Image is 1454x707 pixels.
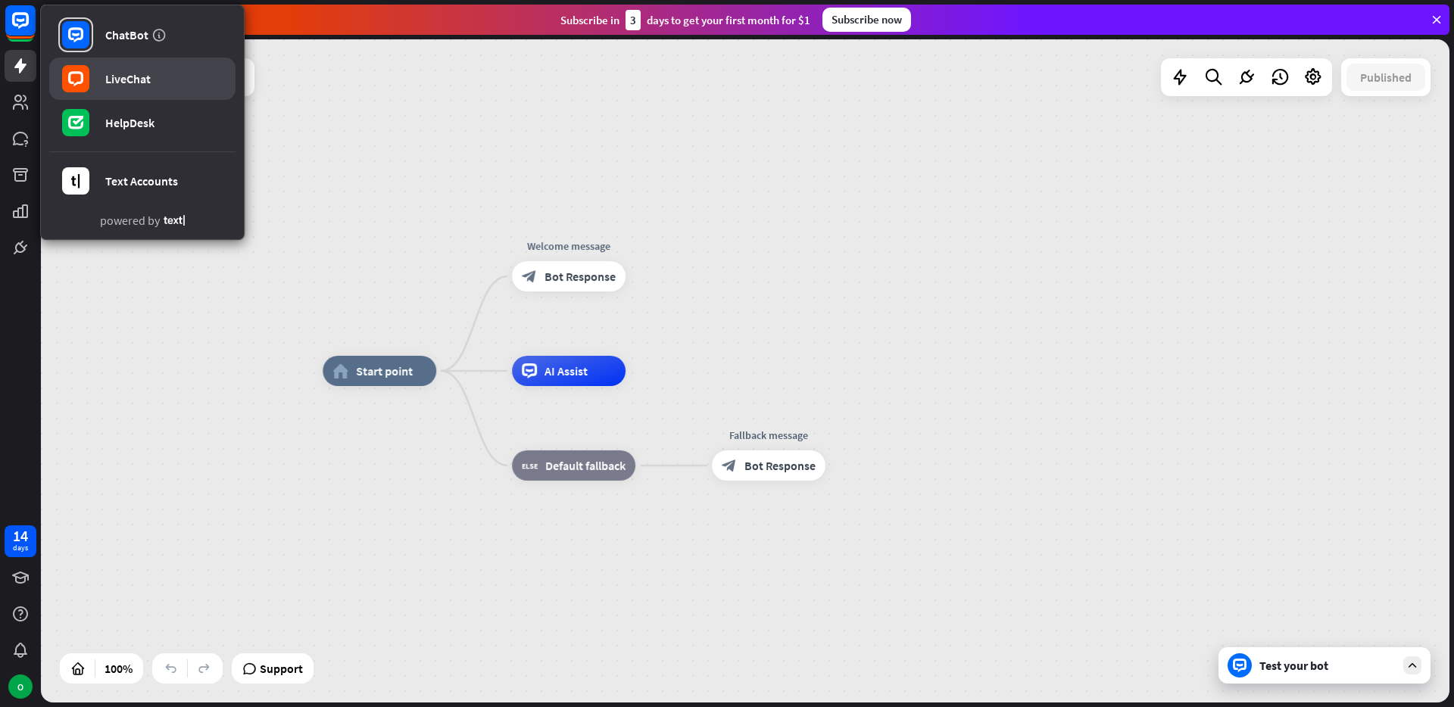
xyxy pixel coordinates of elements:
div: Test your bot [1259,658,1396,673]
div: 100% [100,656,137,681]
div: 3 [626,10,641,30]
div: O [8,674,33,699]
div: Fallback message [700,428,837,443]
div: days [13,543,28,553]
div: Subscribe in days to get your first month for $1 [560,10,810,30]
button: Open LiveChat chat widget [12,6,58,51]
span: AI Assist [544,363,588,378]
span: Default fallback [545,458,626,473]
span: Bot Response [544,269,616,284]
button: Published [1346,64,1425,91]
i: block_bot_response [522,269,537,284]
i: block_fallback [522,458,538,473]
i: home_2 [332,363,348,378]
span: Bot Response [744,458,816,473]
i: block_bot_response [722,458,737,473]
a: 14 days [5,525,36,557]
span: Support [260,656,303,681]
div: Subscribe now [822,8,911,32]
span: Start point [356,363,413,378]
div: Welcome message [501,238,637,254]
div: 14 [13,529,28,543]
